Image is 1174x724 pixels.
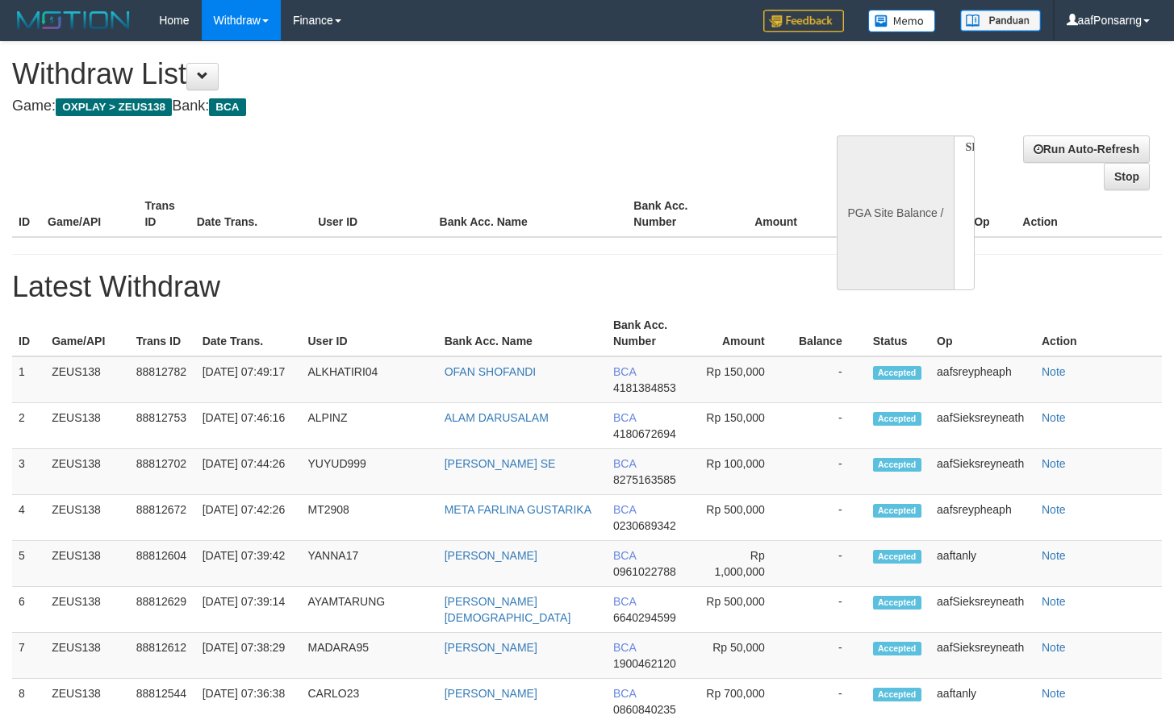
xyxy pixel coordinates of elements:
[1042,549,1066,562] a: Note
[445,503,591,516] a: META FARLINA GUSTARIKA
[45,495,130,541] td: ZEUS138
[930,403,1035,449] td: aafSieksreyneath
[301,541,437,587] td: YANNA17
[725,191,821,237] th: Amount
[613,503,636,516] span: BCA
[130,403,196,449] td: 88812753
[789,541,867,587] td: -
[613,519,676,532] span: 0230689342
[445,365,537,378] a: OFAN SHOFANDI
[130,541,196,587] td: 88812604
[613,411,636,424] span: BCA
[873,550,921,564] span: Accepted
[930,356,1035,403] td: aafsreypheaph
[613,457,636,470] span: BCA
[873,642,921,655] span: Accepted
[196,310,302,356] th: Date Trans.
[873,412,921,426] span: Accepted
[1042,595,1066,608] a: Note
[311,191,432,237] th: User ID
[613,473,676,486] span: 8275163585
[837,135,953,290] div: PGA Site Balance /
[12,495,45,541] td: 4
[445,549,537,562] a: [PERSON_NAME]
[613,595,636,608] span: BCA
[613,365,636,378] span: BCA
[613,427,676,440] span: 4180672694
[12,310,45,356] th: ID
[613,687,636,700] span: BCA
[196,403,302,449] td: [DATE] 07:46:16
[12,633,45,679] td: 7
[607,310,691,356] th: Bank Acc. Number
[691,541,789,587] td: Rp 1,000,000
[873,688,921,701] span: Accepted
[301,495,437,541] td: MT2908
[1042,411,1066,424] a: Note
[691,449,789,495] td: Rp 100,000
[130,587,196,633] td: 88812629
[445,687,537,700] a: [PERSON_NAME]
[613,381,676,394] span: 4181384853
[613,641,636,654] span: BCA
[301,449,437,495] td: YUYUD999
[445,411,549,424] a: ALAM DARUSALAM
[196,541,302,587] td: [DATE] 07:39:42
[445,641,537,654] a: [PERSON_NAME]
[873,596,921,610] span: Accepted
[691,310,789,356] th: Amount
[301,310,437,356] th: User ID
[789,403,867,449] td: -
[41,191,138,237] th: Game/API
[789,449,867,495] td: -
[821,191,910,237] th: Balance
[1104,163,1150,190] a: Stop
[196,633,302,679] td: [DATE] 07:38:29
[196,587,302,633] td: [DATE] 07:39:14
[12,541,45,587] td: 5
[301,403,437,449] td: ALPINZ
[433,191,628,237] th: Bank Acc. Name
[438,310,607,356] th: Bank Acc. Name
[613,703,676,716] span: 0860840235
[789,310,867,356] th: Balance
[190,191,311,237] th: Date Trans.
[130,310,196,356] th: Trans ID
[873,366,921,380] span: Accepted
[196,449,302,495] td: [DATE] 07:44:26
[789,495,867,541] td: -
[1035,310,1162,356] th: Action
[12,8,135,32] img: MOTION_logo.png
[45,403,130,449] td: ZEUS138
[196,495,302,541] td: [DATE] 07:42:26
[56,98,172,116] span: OXPLAY > ZEUS138
[1023,135,1150,163] a: Run Auto-Refresh
[12,58,767,90] h1: Withdraw List
[196,356,302,403] td: [DATE] 07:49:17
[130,495,196,541] td: 88812672
[12,98,767,114] h4: Game: Bank:
[613,611,676,624] span: 6640294599
[12,403,45,449] td: 2
[627,191,724,237] th: Bank Acc. Number
[789,356,867,403] td: -
[691,403,789,449] td: Rp 150,000
[445,595,571,624] a: [PERSON_NAME][DEMOGRAPHIC_DATA]
[967,191,1016,237] th: Op
[12,271,1162,303] h1: Latest Withdraw
[691,633,789,679] td: Rp 50,000
[45,541,130,587] td: ZEUS138
[613,657,676,670] span: 1900462120
[12,356,45,403] td: 1
[789,633,867,679] td: -
[691,587,789,633] td: Rp 500,000
[138,191,190,237] th: Trans ID
[45,587,130,633] td: ZEUS138
[209,98,245,116] span: BCA
[301,587,437,633] td: AYAMTARUNG
[1042,503,1066,516] a: Note
[930,449,1035,495] td: aafSieksreyneath
[930,310,1035,356] th: Op
[691,495,789,541] td: Rp 500,000
[1016,191,1162,237] th: Action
